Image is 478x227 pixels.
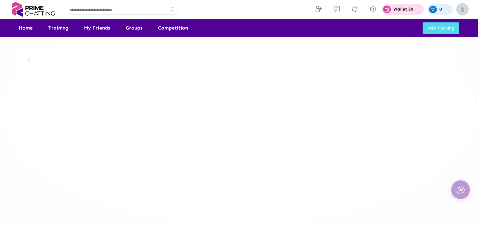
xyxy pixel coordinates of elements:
[158,19,188,37] a: Competition
[48,19,68,37] a: Training
[393,7,413,12] p: Wallet $0
[9,2,58,17] img: logo
[19,19,33,37] a: Home
[126,19,143,37] a: Groups
[423,22,459,34] button: Add Training
[456,3,469,16] img: img
[439,7,442,12] p: 0
[428,25,454,31] span: Add Training
[84,19,110,37] a: My Friends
